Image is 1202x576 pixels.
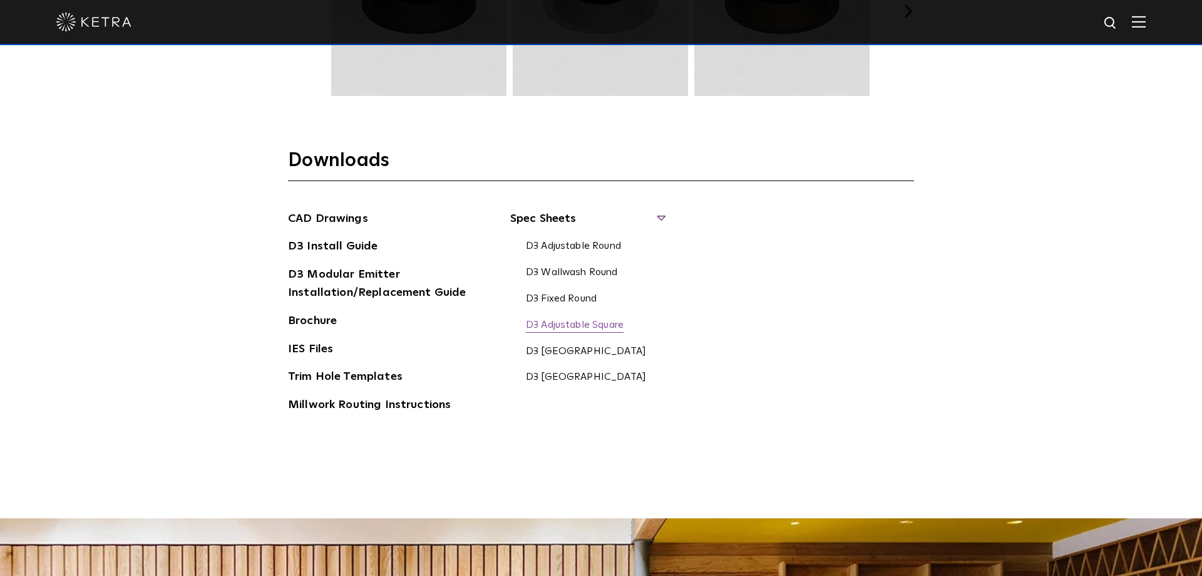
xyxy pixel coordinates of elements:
a: Trim Hole Templates [288,368,403,388]
img: Hamburger%20Nav.svg [1132,16,1146,28]
a: CAD Drawings [288,210,368,230]
a: D3 [GEOGRAPHIC_DATA] [526,345,646,359]
a: Millwork Routing Instructions [288,396,451,416]
a: D3 Fixed Round [526,293,597,306]
img: search icon [1103,16,1119,31]
a: D3 [GEOGRAPHIC_DATA] [526,371,646,385]
a: Brochure [288,312,337,332]
a: IES Files [288,340,333,360]
a: D3 Adjustable Square [526,319,624,333]
span: Spec Sheets [510,210,664,238]
a: D3 Wallwash Round [526,266,618,280]
a: D3 Adjustable Round [526,240,621,254]
a: D3 Modular Emitter Installation/Replacement Guide [288,266,476,304]
a: D3 Install Guide [288,238,378,258]
h3: Downloads [288,149,914,181]
img: ketra-logo-2019-white [56,13,131,31]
